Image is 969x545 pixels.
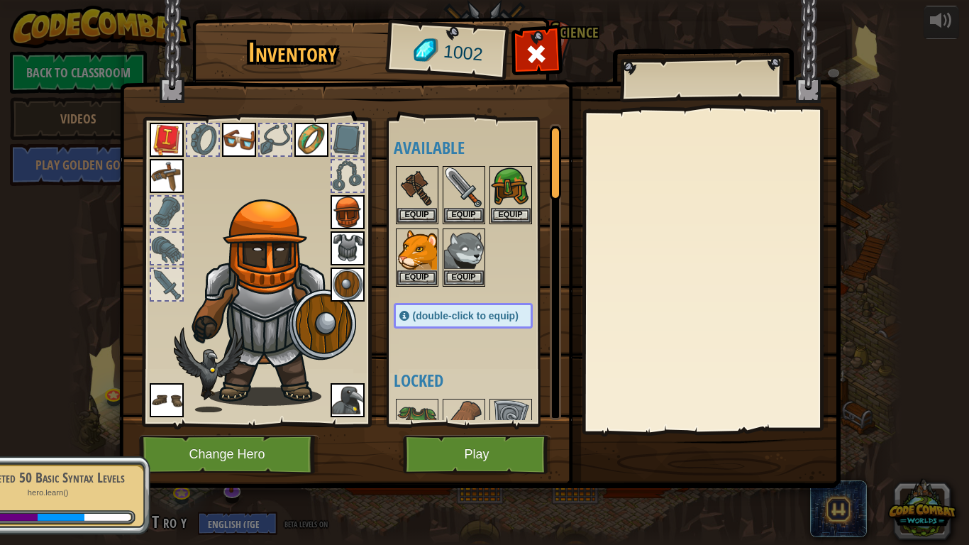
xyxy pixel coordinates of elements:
[397,230,437,270] img: portrait.png
[150,123,184,157] img: portrait.png
[150,383,184,417] img: portrait.png
[331,383,365,417] img: portrait.png
[185,199,359,406] img: male.png
[139,435,319,474] button: Change Hero
[403,435,551,474] button: Play
[397,400,437,440] img: portrait.png
[444,167,484,207] img: portrait.png
[397,208,437,223] button: Equip
[444,208,484,223] button: Equip
[202,38,383,67] h1: Inventory
[394,138,561,157] h4: Available
[174,327,243,412] img: raven-paper-doll.png
[444,400,484,440] img: portrait.png
[491,400,531,440] img: portrait.png
[444,230,484,270] img: portrait.png
[491,208,531,223] button: Equip
[397,167,437,207] img: portrait.png
[185,198,360,406] img: Gordon-Head.png
[331,268,365,302] img: portrait.png
[150,159,184,193] img: portrait.png
[491,167,531,207] img: portrait.png
[413,310,519,321] span: (double-click to equip)
[331,231,365,265] img: portrait.png
[444,270,484,285] button: Equip
[397,270,437,285] button: Equip
[331,195,365,229] img: portrait.png
[394,371,561,390] h4: Locked
[222,123,256,157] img: portrait.png
[294,123,328,157] img: portrait.png
[442,39,484,67] span: 1002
